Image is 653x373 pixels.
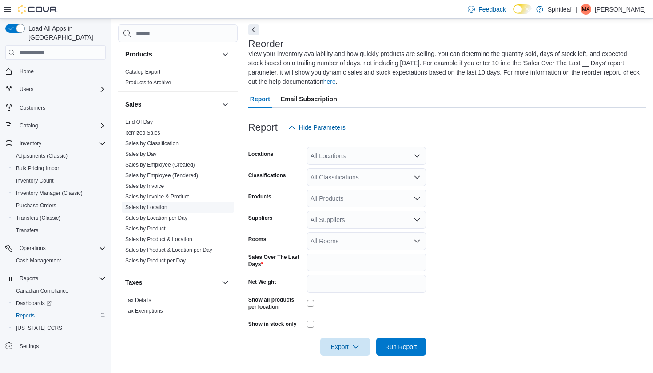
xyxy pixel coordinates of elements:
a: Transfers [12,225,42,236]
button: Catalog [2,119,109,132]
a: Sales by Invoice & Product [125,194,189,200]
a: Sales by Location [125,204,167,210]
a: Sales by Invoice [125,183,164,189]
button: Users [2,83,109,95]
span: Customers [16,102,106,113]
a: Itemized Sales [125,130,160,136]
button: Open list of options [414,216,421,223]
span: Canadian Compliance [12,286,106,296]
a: Cash Management [12,255,64,266]
a: Dashboards [9,297,109,310]
a: here [323,78,336,85]
span: Load All Apps in [GEOGRAPHIC_DATA] [25,24,106,42]
button: Adjustments (Classic) [9,150,109,162]
span: Adjustments (Classic) [16,152,68,159]
h3: Report [248,122,278,133]
span: Cash Management [16,257,61,264]
p: | [575,4,577,15]
a: Settings [16,341,42,352]
button: Bulk Pricing Import [9,162,109,175]
span: Hide Parameters [299,123,346,132]
span: Export [326,338,365,356]
button: Products [125,50,218,59]
p: [PERSON_NAME] [595,4,646,15]
span: Bulk Pricing Import [12,163,106,174]
button: Open list of options [414,152,421,159]
a: Sales by Classification [125,140,179,147]
span: Inventory Count [16,177,54,184]
span: Dashboards [12,298,106,309]
p: Spiritleaf [548,4,572,15]
button: Inventory Manager (Classic) [9,187,109,199]
button: Reports [2,272,109,285]
button: Reports [16,273,42,284]
span: MA [582,4,590,15]
a: Catalog Export [125,69,160,75]
a: Inventory Manager (Classic) [12,188,86,198]
button: Catalog [16,120,41,131]
label: Sales Over The Last Days [248,254,303,268]
span: Adjustments (Classic) [12,151,106,161]
button: Inventory [2,137,109,150]
span: Customers [20,104,45,111]
span: Transfers (Classic) [12,213,106,223]
a: Sales by Day [125,151,157,157]
span: Feedback [478,5,506,14]
a: Tax Exemptions [125,308,163,314]
span: Bulk Pricing Import [16,165,61,172]
a: Sales by Employee (Tendered) [125,172,198,179]
a: Reports [12,310,38,321]
span: Email Subscription [281,90,337,108]
a: Products to Archive [125,79,171,86]
div: View your inventory availability and how quickly products are selling. You can determine the quan... [248,49,641,87]
div: Michael A [581,4,591,15]
a: Tax Details [125,297,151,303]
button: Next [248,24,259,35]
a: Transfers (Classic) [12,213,64,223]
button: Open list of options [414,195,421,202]
button: Sales [220,99,231,110]
button: [US_STATE] CCRS [9,322,109,334]
span: Catalog [16,120,106,131]
a: Sales by Product per Day [125,258,186,264]
h3: Reorder [248,39,283,49]
a: Purchase Orders [12,200,60,211]
a: Customers [16,103,49,113]
div: Sales [118,117,238,270]
button: Home [2,65,109,78]
span: Dashboards [16,300,52,307]
button: Taxes [125,278,218,287]
a: Dashboards [12,298,55,309]
span: Settings [16,341,106,352]
label: Products [248,193,271,200]
span: Home [16,66,106,77]
label: Classifications [248,172,286,179]
span: Transfers [16,227,38,234]
span: Inventory Count [12,175,106,186]
button: Customers [2,101,109,114]
button: Inventory Count [9,175,109,187]
div: Taxes [118,295,238,320]
h3: Taxes [125,278,143,287]
a: Sales by Employee (Created) [125,162,195,168]
span: Transfers [12,225,106,236]
label: Show in stock only [248,321,297,328]
label: Locations [248,151,274,158]
button: Run Report [376,338,426,356]
span: Operations [20,245,46,252]
span: Inventory [20,140,41,147]
button: Settings [2,340,109,353]
span: Canadian Compliance [16,287,68,294]
button: Operations [2,242,109,254]
span: Purchase Orders [16,202,56,209]
input: Dark Mode [513,4,532,14]
label: Rooms [248,236,267,243]
a: End Of Day [125,119,153,125]
a: Sales by Product [125,226,166,232]
span: Operations [16,243,106,254]
button: Products [220,49,231,60]
span: Reports [20,275,38,282]
button: Open list of options [414,174,421,181]
span: Inventory Manager (Classic) [12,188,106,198]
button: Reports [9,310,109,322]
